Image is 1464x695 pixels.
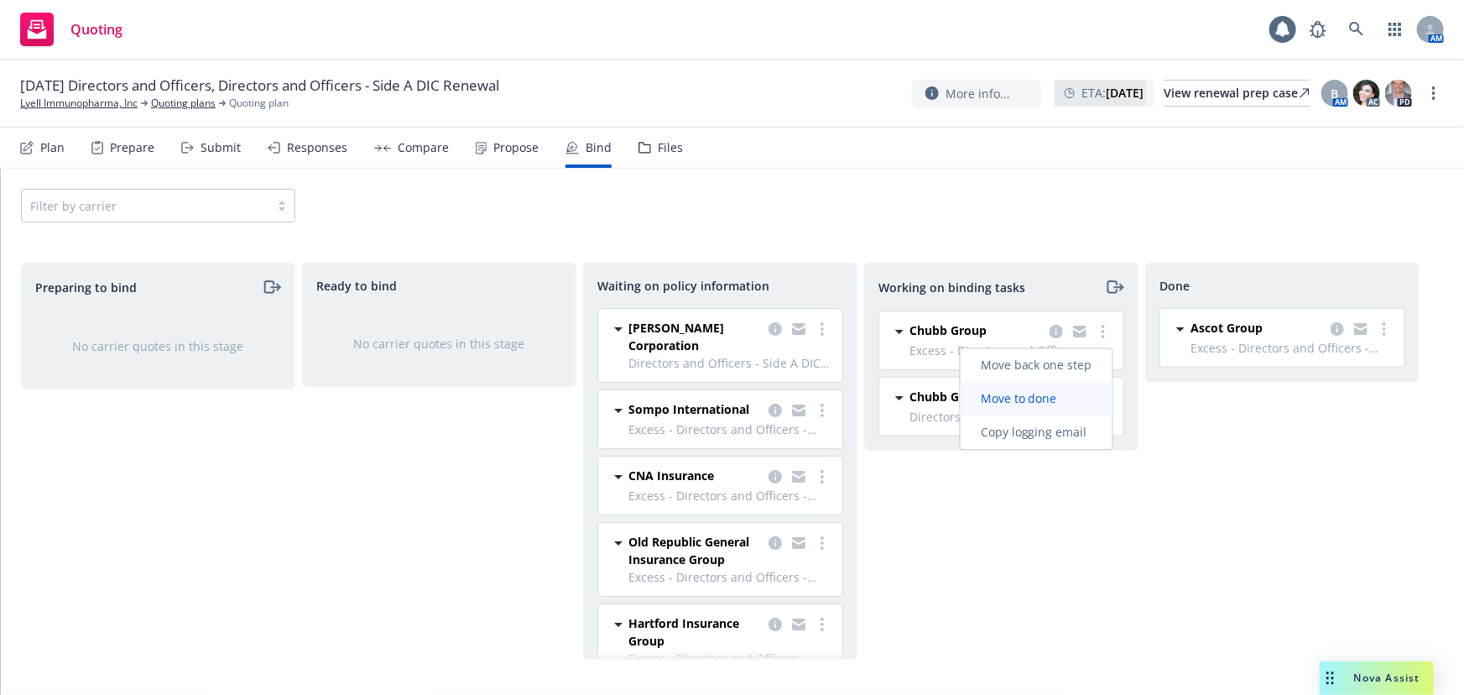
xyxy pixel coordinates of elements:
[1164,80,1310,107] a: View renewal prep case
[812,533,832,553] a: more
[1354,671,1420,685] span: Nova Assist
[628,319,762,354] span: [PERSON_NAME] Corporation
[628,400,749,418] span: Sompo International
[658,141,683,154] div: Files
[1164,81,1310,106] div: View renewal prep case
[316,277,397,295] span: Ready to bind
[586,141,612,154] div: Bind
[330,335,549,353] div: No carrier quotes in this stage
[909,388,987,405] span: Chubb Group
[628,568,832,586] span: Excess - Directors and Officers - Public $5M excess of $25M
[628,533,762,568] span: Old Republic General Insurance Group
[1320,661,1434,695] button: Nova Assist
[628,421,832,438] span: Excess - Directors and Officers - Public $5M excess of $35M
[20,76,499,96] span: [DATE] Directors and Officers, Directors and Officers - Side A DIC Renewal
[789,533,809,553] a: copy logging email
[40,141,65,154] div: Plan
[49,337,268,355] div: No carrier quotes in this stage
[1106,85,1144,101] strong: [DATE]
[1190,319,1263,337] span: Ascot Group
[229,96,289,111] span: Quoting plan
[1327,319,1347,339] a: copy logging email
[1093,321,1113,342] a: more
[812,400,832,421] a: more
[789,614,809,635] a: copy logging email
[812,614,832,635] a: more
[909,321,987,339] span: Chubb Group
[201,141,241,154] div: Submit
[765,400,785,421] a: copy logging email
[1104,277,1124,297] a: moveRight
[628,487,832,504] span: Excess - Directors and Officers - Public $5M excess of $20M
[1070,321,1090,342] a: copy logging email
[1424,83,1444,103] a: more
[946,85,1010,102] span: More info...
[961,425,1107,441] span: Copy logging email
[765,533,785,553] a: copy logging email
[765,319,785,339] a: copy logging email
[398,141,449,154] div: Compare
[628,614,762,650] span: Hartford Insurance Group
[261,277,281,297] a: moveRight
[1081,84,1144,102] span: ETA :
[597,277,769,295] span: Waiting on policy information
[628,354,832,372] span: Directors and Officers - Side A DIC - 08 D&O Berkley $5M xs $40M Lead A DIC
[789,319,809,339] a: copy logging email
[1351,319,1371,339] a: copy logging email
[909,408,1113,426] span: Directors and Officers - Public - $5M D&O
[961,358,1112,374] span: Move back one step
[1320,661,1341,695] div: Drag to move
[110,141,154,154] div: Prepare
[1159,277,1190,295] span: Done
[812,467,832,487] a: more
[1353,80,1380,107] img: photo
[878,279,1025,296] span: Working on binding tasks
[912,80,1041,107] button: More info...
[961,391,1077,407] span: Move to done
[1385,80,1412,107] img: photo
[70,23,122,36] span: Quoting
[13,6,129,53] a: Quoting
[628,467,714,484] span: CNA Insurance
[909,342,1113,359] span: Excess - Directors and Officers - Side A DIC $5M excess of $55M
[20,96,138,111] a: Lyell Immunopharma, Inc
[789,467,809,487] a: copy logging email
[1046,321,1066,342] a: copy logging email
[151,96,216,111] a: Quoting plans
[1378,13,1412,46] a: Switch app
[35,279,137,296] span: Preparing to bind
[812,319,832,339] a: more
[789,400,809,421] a: copy logging email
[765,614,785,635] a: copy logging email
[1340,13,1373,46] a: Search
[287,141,347,154] div: Responses
[765,467,785,487] a: copy logging email
[1331,85,1339,102] span: B
[1301,13,1335,46] a: Report a Bug
[1190,339,1394,357] span: Excess - Directors and Officers - Public $5M excess of $30M
[1374,319,1394,339] a: more
[493,141,539,154] div: Propose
